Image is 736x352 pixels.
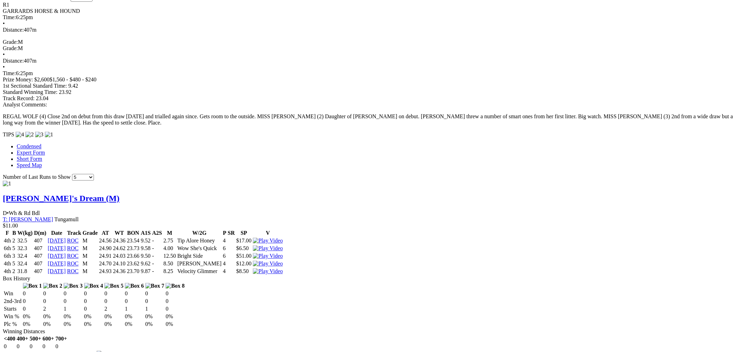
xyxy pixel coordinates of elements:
[165,321,185,328] td: 0%
[34,245,47,252] td: 407
[3,181,11,187] img: 1
[236,238,252,245] td: $17.00
[165,306,185,313] td: 0
[82,268,98,275] td: M
[3,321,22,328] td: Plc %
[125,298,144,305] td: 0
[236,230,252,237] th: SP
[63,306,83,313] td: 1
[7,210,9,216] span: •
[48,269,66,274] a: [DATE]
[177,253,222,260] td: Bright Side
[3,89,57,95] span: Standard Winning Time:
[23,321,42,328] td: 0%
[165,298,185,305] td: 0
[177,230,222,237] th: W/2G
[236,253,252,260] td: $51.00
[25,132,34,138] img: 2
[3,253,11,260] td: 6th
[17,150,45,156] a: Expert Form
[55,343,67,350] td: 0
[104,306,124,313] td: 2
[104,290,124,297] td: 0
[236,245,252,252] td: $6.50
[12,261,16,267] td: 5
[82,245,98,252] td: M
[16,336,29,343] th: 400+
[3,27,24,33] span: Distance:
[223,268,227,275] td: 4
[3,336,16,343] th: <400
[84,306,104,313] td: 0
[253,253,283,259] a: View replay
[34,230,47,237] th: D(m)
[35,132,43,138] img: 3
[84,290,104,297] td: 0
[64,283,83,289] img: Box 3
[104,321,124,328] td: 0%
[17,245,33,252] td: 32.3
[253,253,283,259] img: Play Video
[3,58,733,64] div: 407m
[99,268,112,275] td: 24.93
[152,245,162,252] td: -
[43,298,63,305] td: 0
[253,246,283,252] img: Play Video
[125,283,144,289] img: Box 6
[223,261,227,267] td: 4
[3,14,16,20] span: Time:
[17,230,33,237] th: W(kg)
[3,64,5,70] span: •
[17,253,33,260] td: 32.4
[223,230,227,237] th: P
[16,343,29,350] td: 0
[67,230,82,237] th: Track
[223,238,227,245] td: 4
[34,238,47,245] td: 407
[82,253,98,260] td: M
[253,246,283,251] a: View replay
[67,246,79,251] a: ROC
[3,58,24,64] span: Distance:
[12,230,16,237] th: B
[3,39,733,46] div: M
[17,238,33,245] td: 32.5
[113,261,126,267] td: 24.10
[3,83,67,89] span: 1st Sectional Standard Time:
[113,253,126,260] td: 24.03
[3,298,22,305] td: 2nd-3rd
[34,253,47,260] td: 407
[84,283,103,289] img: Box 4
[113,268,126,275] td: 24.36
[3,276,733,282] div: Box History
[48,253,66,259] a: [DATE]
[236,261,252,267] td: $12.00
[163,238,176,245] td: 2.75
[34,261,47,267] td: 407
[82,238,98,245] td: M
[253,230,283,237] th: V
[50,77,97,83] span: $1,560 - $480 - $240
[23,283,42,289] img: Box 1
[163,245,176,252] td: 4.00
[3,245,11,252] td: 6th
[104,313,124,320] td: 0%
[84,321,104,328] td: 0%
[54,217,79,223] span: Tungamull
[113,230,126,237] th: WT
[48,261,66,267] a: [DATE]
[99,230,112,237] th: AT
[236,268,252,275] td: $8.50
[45,132,53,138] img: 1
[253,261,283,267] img: Play Video
[223,245,227,252] td: 6
[3,46,18,51] span: Grade:
[48,246,66,251] a: [DATE]
[177,261,222,267] td: [PERSON_NAME]
[29,343,41,350] td: 0
[3,268,11,275] td: 4th
[23,298,42,305] td: 0
[145,306,165,313] td: 1
[165,313,185,320] td: 0%
[145,321,165,328] td: 0%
